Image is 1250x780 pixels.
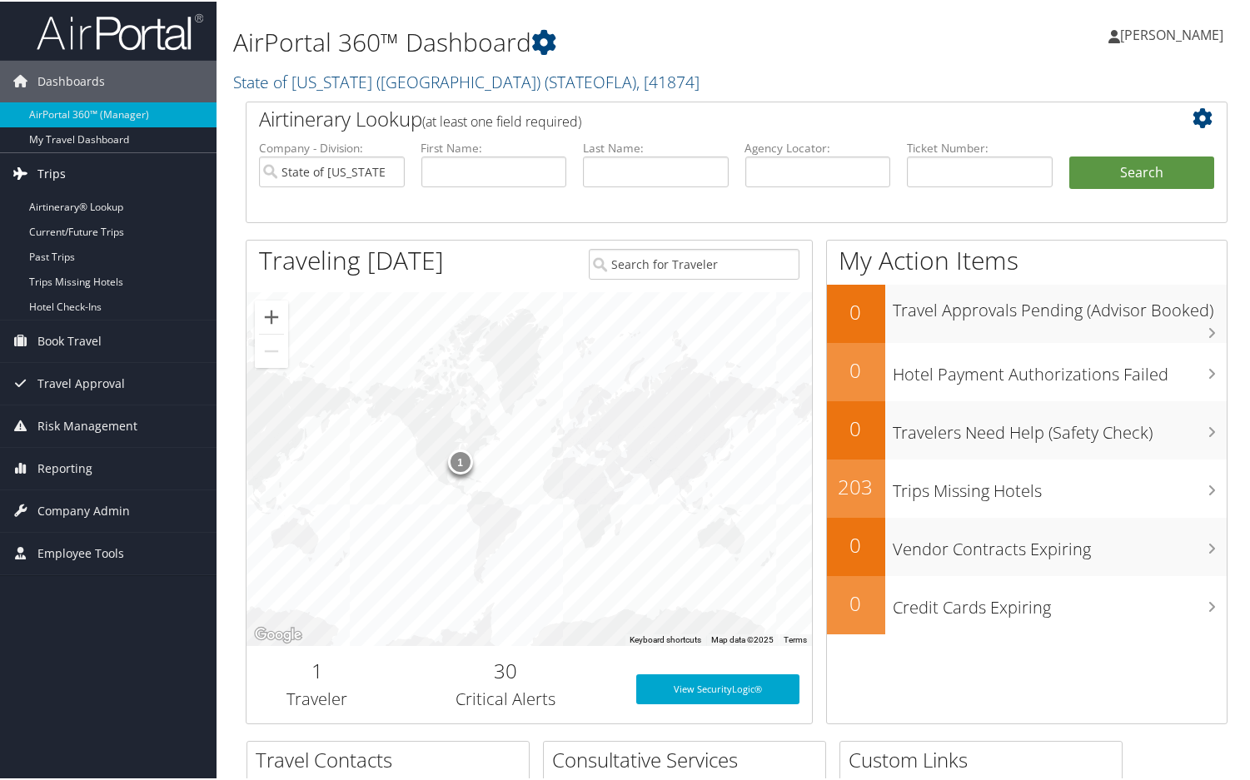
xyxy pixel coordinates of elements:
[1120,24,1223,42] span: [PERSON_NAME]
[636,673,799,703] a: View SecurityLogic®
[827,283,1228,341] a: 0Travel Approvals Pending (Advisor Booked)
[827,588,885,616] h2: 0
[827,400,1228,458] a: 0Travelers Need Help (Safety Check)
[259,241,444,276] h1: Traveling [DATE]
[894,469,1228,501] h3: Trips Missing Hotels
[401,655,611,683] h2: 30
[827,516,1228,574] a: 0Vendor Contracts Expiring
[545,69,636,92] span: ( STATEOFLA )
[37,319,102,360] span: Book Travel
[827,529,885,558] h2: 0
[745,138,891,155] label: Agency Locator:
[37,11,203,50] img: airportal-logo.png
[259,103,1133,132] h2: Airtinerary Lookup
[894,353,1228,385] h3: Hotel Payment Authorizations Failed
[894,411,1228,443] h3: Travelers Need Help (Safety Check)
[37,59,105,101] span: Dashboards
[894,586,1228,618] h3: Credit Cards Expiring
[630,633,701,644] button: Keyboard shortcuts
[37,531,124,573] span: Employee Tools
[259,686,376,709] h3: Traveler
[259,655,376,683] h2: 1
[255,299,288,332] button: Zoom in
[1069,155,1215,188] button: Search
[907,138,1053,155] label: Ticket Number:
[583,138,729,155] label: Last Name:
[37,446,92,488] span: Reporting
[256,744,529,773] h2: Travel Contacts
[37,152,66,193] span: Trips
[827,458,1228,516] a: 203Trips Missing Hotels
[251,623,306,644] img: Google
[233,23,904,58] h1: AirPortal 360™ Dashboard
[784,633,807,643] a: Terms (opens in new tab)
[251,623,306,644] a: Open this area in Google Maps (opens a new window)
[827,471,885,499] h2: 203
[552,744,825,773] h2: Consultative Services
[894,528,1228,559] h3: Vendor Contracts Expiring
[37,361,125,403] span: Travel Approval
[711,633,774,643] span: Map data ©2025
[37,489,130,530] span: Company Admin
[827,355,885,383] h2: 0
[827,241,1228,276] h1: My Action Items
[421,138,567,155] label: First Name:
[1108,8,1240,58] a: [PERSON_NAME]
[589,247,799,278] input: Search for Traveler
[827,341,1228,400] a: 0Hotel Payment Authorizations Failed
[37,404,137,445] span: Risk Management
[401,686,611,709] h3: Critical Alerts
[894,289,1228,320] h3: Travel Approvals Pending (Advisor Booked)
[233,69,700,92] a: State of [US_STATE] ([GEOGRAPHIC_DATA])
[827,413,885,441] h2: 0
[259,138,405,155] label: Company - Division:
[255,333,288,366] button: Zoom out
[422,111,581,129] span: (at least one field required)
[827,574,1228,633] a: 0Credit Cards Expiring
[827,296,885,325] h2: 0
[636,69,700,92] span: , [ 41874 ]
[849,744,1122,773] h2: Custom Links
[447,448,472,473] div: 1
